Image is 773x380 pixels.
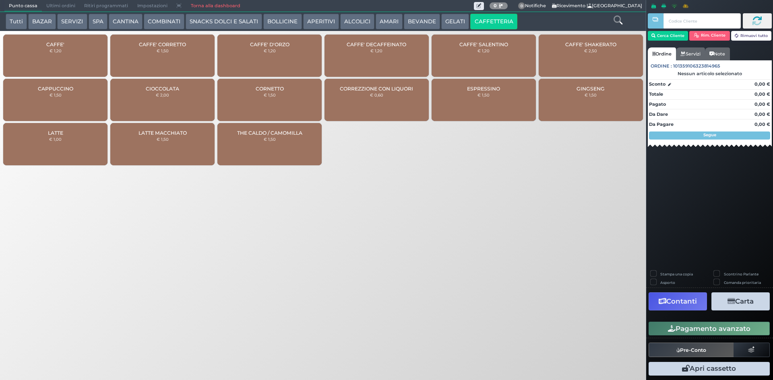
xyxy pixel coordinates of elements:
button: BAZAR [28,14,56,30]
input: Codice Cliente [663,13,740,29]
strong: Da Dare [649,111,668,117]
span: Ritiri programmati [80,0,132,12]
span: CAFFE' [46,41,64,47]
button: GELATI [441,14,469,30]
small: € 0,60 [370,92,383,97]
strong: 0,00 € [754,101,770,107]
strong: Segue [703,132,716,138]
button: CANTINA [109,14,143,30]
a: Servizi [676,47,705,60]
span: CORNETTO [256,86,284,92]
button: BOLLICINE [263,14,302,30]
span: THE CALDO / CAMOMILLA [237,130,302,136]
span: CAFFE' SALENTINO [459,41,508,47]
small: € 1,50 [264,137,276,142]
button: BEVANDE [404,14,440,30]
small: € 1,50 [157,137,169,142]
button: Tutti [6,14,27,30]
label: Scontrino Parlante [724,271,759,277]
button: COMBINATI [144,14,184,30]
small: € 1,20 [477,48,490,53]
button: SERVIZI [57,14,87,30]
small: € 2,50 [584,48,597,53]
button: APERITIVI [303,14,339,30]
span: CAFFE' D'ORZO [250,41,289,47]
div: Nessun articolo selezionato [648,71,772,76]
small: € 1,50 [477,92,490,97]
button: AMARI [376,14,403,30]
strong: 0,00 € [754,111,770,117]
span: CAPPUCCINO [38,86,73,92]
span: Ultimi ordini [42,0,80,12]
small: € 2,00 [156,92,169,97]
small: € 1,20 [50,48,62,53]
span: 101359106323814965 [673,63,720,70]
strong: 0,00 € [754,91,770,97]
a: Torna alla dashboard [186,0,244,12]
button: Cerca Cliente [648,31,688,41]
span: CAFFE' DECAFFEINATO [347,41,406,47]
strong: Sconto [649,81,666,88]
span: Ordine : [651,63,672,70]
span: CIOCCOLATA [146,86,179,92]
label: Comanda prioritaria [724,280,761,285]
a: Ordine [648,47,676,60]
span: CORREZZIONE CON LIQUORI [340,86,413,92]
button: SPA [89,14,107,30]
label: Stampa una copia [660,271,693,277]
span: CAFFE' SHAKERATO [565,41,616,47]
span: ESPRESSINO [467,86,500,92]
button: Pre-Conto [649,343,734,357]
button: Pagamento avanzato [649,322,770,335]
button: SNACKS DOLCI E SALATI [186,14,262,30]
button: CAFFETTERIA [470,14,517,30]
button: Carta [711,292,770,310]
button: ALCOLICI [340,14,374,30]
span: Punto cassa [4,0,42,12]
strong: Da Pagare [649,121,674,127]
strong: Pagato [649,101,666,107]
span: LATTE [48,130,63,136]
strong: 0,00 € [754,121,770,127]
button: Rimuovi tutto [731,31,772,41]
button: Contanti [649,292,707,310]
small: € 1,50 [50,92,62,97]
label: Asporto [660,280,675,285]
small: € 1,50 [264,92,276,97]
small: € 1,00 [49,137,62,142]
button: Rim. Cliente [689,31,730,41]
strong: 0,00 € [754,81,770,87]
span: CAFFE' CORRETTO [139,41,186,47]
strong: Totale [649,91,663,97]
span: 0 [518,2,525,10]
span: LATTE MACCHIATO [138,130,187,136]
small: € 1,50 [157,48,169,53]
small: € 1,20 [370,48,382,53]
button: Apri cassetto [649,362,770,376]
b: 0 [494,3,497,8]
a: Note [705,47,730,60]
span: Impostazioni [133,0,172,12]
small: € 1,50 [585,92,597,97]
small: € 1,20 [264,48,276,53]
span: GINGSENG [577,86,605,92]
